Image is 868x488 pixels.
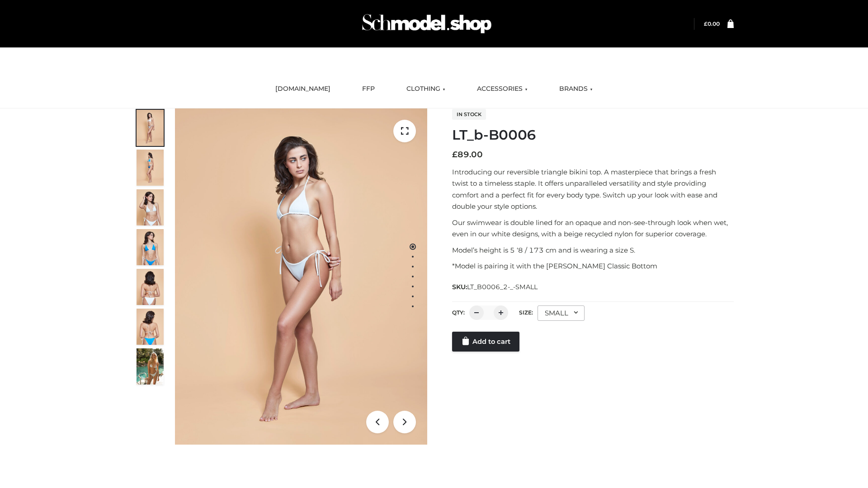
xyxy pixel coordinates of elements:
p: Introducing our reversible triangle bikini top. A masterpiece that brings a fresh twist to a time... [452,166,734,212]
a: FFP [355,79,382,99]
img: ArielClassicBikiniTop_CloudNine_AzureSky_OW114ECO_4-scaled.jpg [137,229,164,265]
a: ACCESSORIES [470,79,534,99]
span: £ [452,150,458,160]
a: [DOMAIN_NAME] [269,79,337,99]
span: £ [704,20,708,27]
label: Size: [519,309,533,316]
img: Arieltop_CloudNine_AzureSky2.jpg [137,348,164,385]
img: ArielClassicBikiniTop_CloudNine_AzureSky_OW114ECO_2-scaled.jpg [137,150,164,186]
span: SKU: [452,282,538,292]
a: BRANDS [552,79,599,99]
img: ArielClassicBikiniTop_CloudNine_AzureSky_OW114ECO_1-scaled.jpg [137,110,164,146]
img: ArielClassicBikiniTop_CloudNine_AzureSky_OW114ECO_1 [175,108,427,445]
img: Schmodel Admin 964 [359,6,495,42]
span: LT_B0006_2-_-SMALL [467,283,538,291]
p: Model’s height is 5 ‘8 / 173 cm and is wearing a size S. [452,244,734,256]
img: ArielClassicBikiniTop_CloudNine_AzureSky_OW114ECO_8-scaled.jpg [137,309,164,345]
bdi: 0.00 [704,20,720,27]
span: In stock [452,109,486,120]
img: ArielClassicBikiniTop_CloudNine_AzureSky_OW114ECO_3-scaled.jpg [137,189,164,225]
img: ArielClassicBikiniTop_CloudNine_AzureSky_OW114ECO_7-scaled.jpg [137,269,164,305]
p: Our swimwear is double lined for an opaque and non-see-through look when wet, even in our white d... [452,217,734,240]
bdi: 89.00 [452,150,483,160]
p: *Model is pairing it with the [PERSON_NAME] Classic Bottom [452,260,734,272]
a: Add to cart [452,332,519,352]
label: QTY: [452,309,465,316]
h1: LT_b-B0006 [452,127,734,143]
a: £0.00 [704,20,720,27]
div: SMALL [538,305,585,321]
a: CLOTHING [400,79,452,99]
